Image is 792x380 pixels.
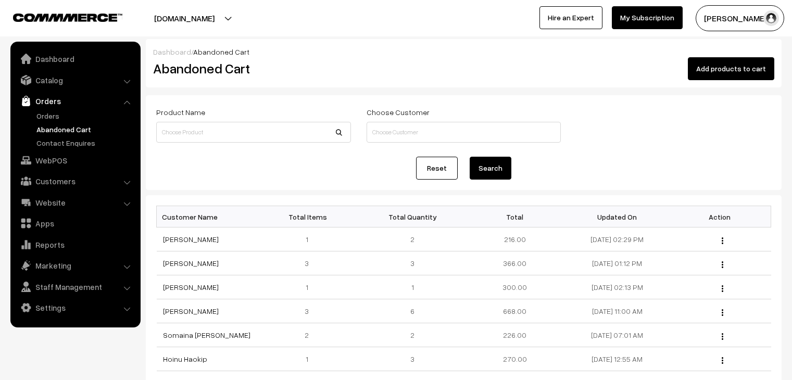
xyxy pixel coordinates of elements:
[163,307,219,315] a: [PERSON_NAME]
[361,299,464,323] td: 6
[156,107,205,118] label: Product Name
[153,60,350,77] h2: Abandoned Cart
[463,323,566,347] td: 226.00
[13,193,137,212] a: Website
[722,357,723,364] img: Menu
[361,251,464,275] td: 3
[34,137,137,148] a: Contact Enquires
[163,354,207,363] a: Hoinu Haokip
[13,298,137,317] a: Settings
[463,206,566,227] th: Total
[163,283,219,292] a: [PERSON_NAME]
[13,14,122,21] img: COMMMERCE
[156,122,351,143] input: Choose Product
[153,47,191,56] a: Dashboard
[13,235,137,254] a: Reports
[539,6,602,29] a: Hire an Expert
[722,237,723,244] img: Menu
[13,49,137,68] a: Dashboard
[566,206,669,227] th: Updated On
[259,323,361,347] td: 2
[361,206,464,227] th: Total Quantity
[722,333,723,340] img: Menu
[688,57,774,80] button: Add products to cart
[163,259,219,268] a: [PERSON_NAME]
[463,251,566,275] td: 366.00
[13,92,137,110] a: Orders
[566,227,669,251] td: [DATE] 02:29 PM
[566,347,669,371] td: [DATE] 12:55 AM
[722,285,723,292] img: Menu
[13,71,137,90] a: Catalog
[463,347,566,371] td: 270.00
[259,251,361,275] td: 3
[13,10,104,23] a: COMMMERCE
[763,10,779,26] img: user
[361,227,464,251] td: 2
[722,309,723,316] img: Menu
[566,323,669,347] td: [DATE] 07:01 AM
[416,157,458,180] a: Reset
[259,299,361,323] td: 3
[722,261,723,268] img: Menu
[153,46,774,57] div: /
[13,277,137,296] a: Staff Management
[463,227,566,251] td: 216.00
[669,206,771,227] th: Action
[163,235,219,244] a: [PERSON_NAME]
[13,151,137,170] a: WebPOS
[34,124,137,135] a: Abandoned Cart
[566,299,669,323] td: [DATE] 11:00 AM
[13,172,137,191] a: Customers
[367,107,430,118] label: Choose Customer
[259,206,361,227] th: Total Items
[361,347,464,371] td: 3
[367,122,561,143] input: Choose Customer
[361,275,464,299] td: 1
[157,206,259,227] th: Customer Name
[463,299,566,323] td: 668.00
[193,47,249,56] span: Abandoned Cart
[13,214,137,233] a: Apps
[34,110,137,121] a: Orders
[259,347,361,371] td: 1
[696,5,784,31] button: [PERSON_NAME]…
[566,251,669,275] td: [DATE] 01:12 PM
[566,275,669,299] td: [DATE] 02:13 PM
[259,227,361,251] td: 1
[361,323,464,347] td: 2
[259,275,361,299] td: 1
[118,5,251,31] button: [DOMAIN_NAME]
[612,6,683,29] a: My Subscription
[13,256,137,275] a: Marketing
[463,275,566,299] td: 300.00
[163,331,250,339] a: Somaina [PERSON_NAME]
[470,157,511,180] button: Search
